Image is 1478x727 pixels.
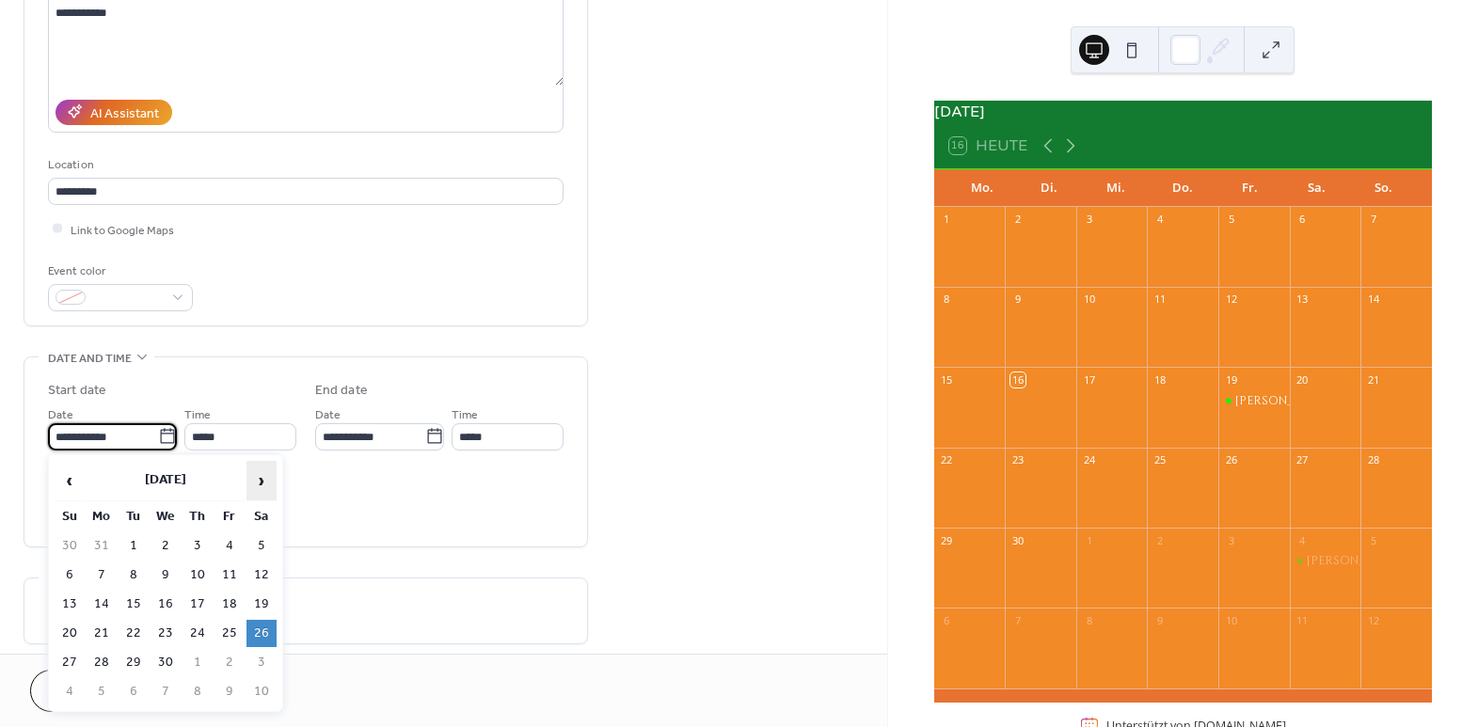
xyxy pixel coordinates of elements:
td: 26 [246,620,277,647]
td: 12 [246,561,277,589]
td: 28 [87,649,117,676]
div: 1 [940,213,954,227]
span: › [247,462,276,499]
td: 25 [215,620,245,647]
div: 23 [1010,453,1025,467]
div: [PERSON_NAME] Karaoke [1307,553,1455,569]
div: CARROLL'S Karaoke [1290,553,1361,569]
div: 20 [1295,372,1310,387]
div: Location [48,155,560,175]
div: 5 [1224,213,1238,227]
td: 24 [183,620,213,647]
div: CARROLL'S Karaoke [1218,393,1290,409]
div: Di. [1016,169,1083,207]
div: 2 [1010,213,1025,227]
th: Mo [87,503,117,530]
td: 30 [55,532,85,560]
div: Start date [48,381,106,401]
div: 17 [1082,372,1096,387]
div: 26 [1224,453,1238,467]
th: Sa [246,503,277,530]
div: 27 [1295,453,1310,467]
div: 3 [1082,213,1096,227]
span: Time [184,404,211,424]
div: 24 [1082,453,1096,467]
td: 14 [87,591,117,618]
div: 2 [1152,533,1167,547]
div: 6 [1295,213,1310,227]
td: 13 [55,591,85,618]
div: Sa. [1283,169,1350,207]
div: 14 [1366,292,1380,307]
td: 7 [87,561,117,589]
div: Event color [48,261,189,281]
div: 11 [1152,292,1167,307]
div: 7 [1366,213,1380,227]
span: Time [452,404,478,424]
td: 21 [87,620,117,647]
td: 8 [183,678,213,705]
span: Date [315,404,341,424]
div: 30 [1010,533,1025,547]
td: 29 [119,649,149,676]
td: 2 [215,649,245,676]
span: ‹ [56,462,84,499]
div: 8 [1082,613,1096,627]
div: 8 [940,292,954,307]
td: 11 [215,561,245,589]
div: 12 [1366,613,1380,627]
td: 19 [246,591,277,618]
div: [DATE] [934,101,1432,123]
td: 9 [151,561,181,589]
div: AI Assistant [90,103,159,123]
span: Date [48,404,73,424]
td: 10 [183,561,213,589]
div: 6 [940,613,954,627]
td: 3 [183,532,213,560]
td: 27 [55,649,85,676]
div: 1 [1082,533,1096,547]
th: Th [183,503,213,530]
th: Fr [215,503,245,530]
button: AI Assistant [56,100,172,125]
div: 28 [1366,453,1380,467]
td: 23 [151,620,181,647]
td: 5 [87,678,117,705]
button: Cancel [30,670,146,712]
div: 3 [1224,533,1238,547]
div: 9 [1010,292,1025,307]
td: 8 [119,561,149,589]
td: 31 [87,532,117,560]
td: 10 [246,678,277,705]
div: 13 [1295,292,1310,307]
span: Link to Google Maps [71,220,174,240]
span: Date and time [48,349,132,369]
div: 11 [1295,613,1310,627]
div: 25 [1152,453,1167,467]
div: 19 [1224,372,1238,387]
div: Mo. [949,169,1016,207]
div: 21 [1366,372,1380,387]
th: Tu [119,503,149,530]
th: Su [55,503,85,530]
td: 5 [246,532,277,560]
div: 12 [1224,292,1238,307]
td: 1 [119,532,149,560]
div: 5 [1366,533,1380,547]
div: 18 [1152,372,1167,387]
th: [DATE] [87,461,245,501]
div: Mi. [1083,169,1150,207]
td: 16 [151,591,181,618]
th: We [151,503,181,530]
div: 15 [940,372,954,387]
div: 10 [1082,292,1096,307]
div: 7 [1010,613,1025,627]
td: 9 [215,678,245,705]
div: 9 [1152,613,1167,627]
div: 10 [1224,613,1238,627]
td: 22 [119,620,149,647]
td: 18 [215,591,245,618]
td: 6 [55,561,85,589]
div: 29 [940,533,954,547]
